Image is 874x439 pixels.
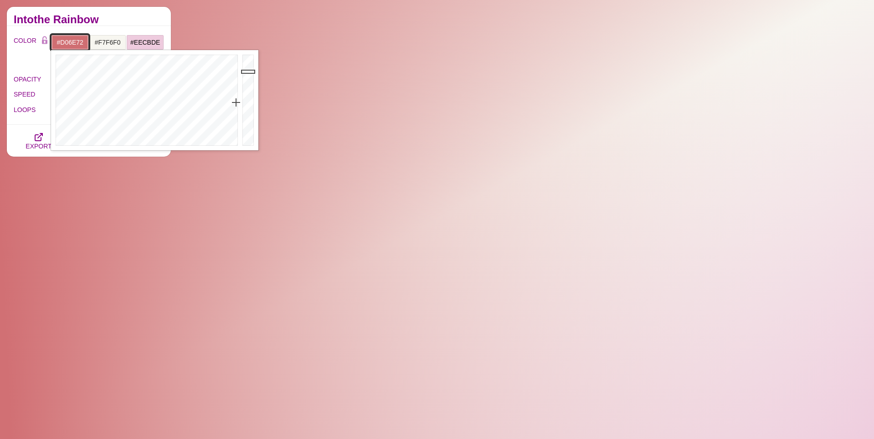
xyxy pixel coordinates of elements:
[14,104,51,116] label: LOOPS
[38,35,51,47] button: Color Lock
[14,125,64,157] button: EXPORT
[14,16,164,23] h2: Intothe Rainbow
[14,73,51,85] label: OPACITY
[14,88,51,100] label: SPEED
[26,143,51,150] span: EXPORT
[14,35,38,66] label: COLOR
